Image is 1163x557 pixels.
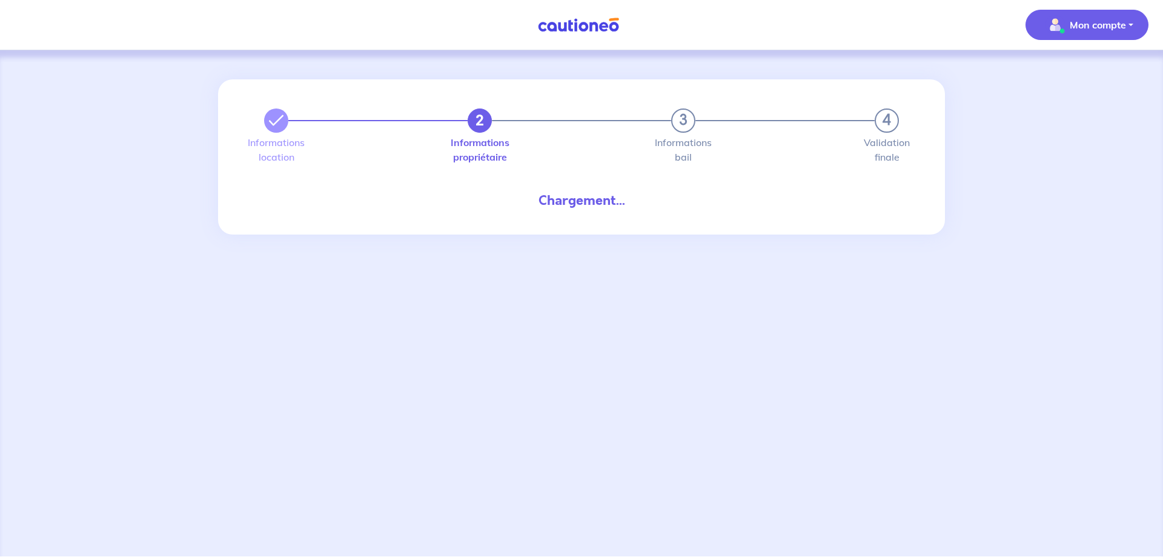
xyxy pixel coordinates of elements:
[468,138,492,162] label: Informations propriétaire
[264,138,288,162] label: Informations location
[254,191,909,210] div: Chargement...
[468,108,492,133] button: 2
[1070,18,1126,32] p: Mon compte
[533,18,624,33] img: Cautioneo
[671,138,695,162] label: Informations bail
[1045,15,1065,35] img: illu_account_valid_menu.svg
[875,138,899,162] label: Validation finale
[1025,10,1148,40] button: illu_account_valid_menu.svgMon compte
